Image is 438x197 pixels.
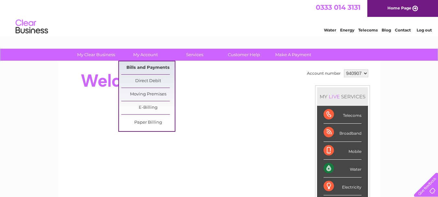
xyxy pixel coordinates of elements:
[121,88,175,101] a: Moving Premises
[305,68,342,79] td: Account number
[316,3,361,11] a: 0333 014 3131
[327,93,341,100] div: LIVE
[121,61,175,74] a: Bills and Payments
[417,28,432,32] a: Log out
[266,49,320,61] a: Make A Payment
[121,101,175,114] a: E-Billing
[119,49,172,61] a: My Account
[382,28,391,32] a: Blog
[168,49,221,61] a: Services
[121,75,175,88] a: Direct Debit
[324,106,361,124] div: Telecoms
[324,160,361,178] div: Water
[121,116,175,129] a: Paper Billing
[324,178,361,195] div: Electricity
[358,28,378,32] a: Telecoms
[217,49,271,61] a: Customer Help
[69,49,123,61] a: My Clear Business
[395,28,411,32] a: Contact
[340,28,354,32] a: Energy
[324,124,361,142] div: Broadband
[324,28,336,32] a: Water
[15,17,48,37] img: logo.png
[324,142,361,160] div: Mobile
[66,4,373,31] div: Clear Business is a trading name of Verastar Limited (registered in [GEOGRAPHIC_DATA] No. 3667643...
[317,87,368,106] div: MY SERVICES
